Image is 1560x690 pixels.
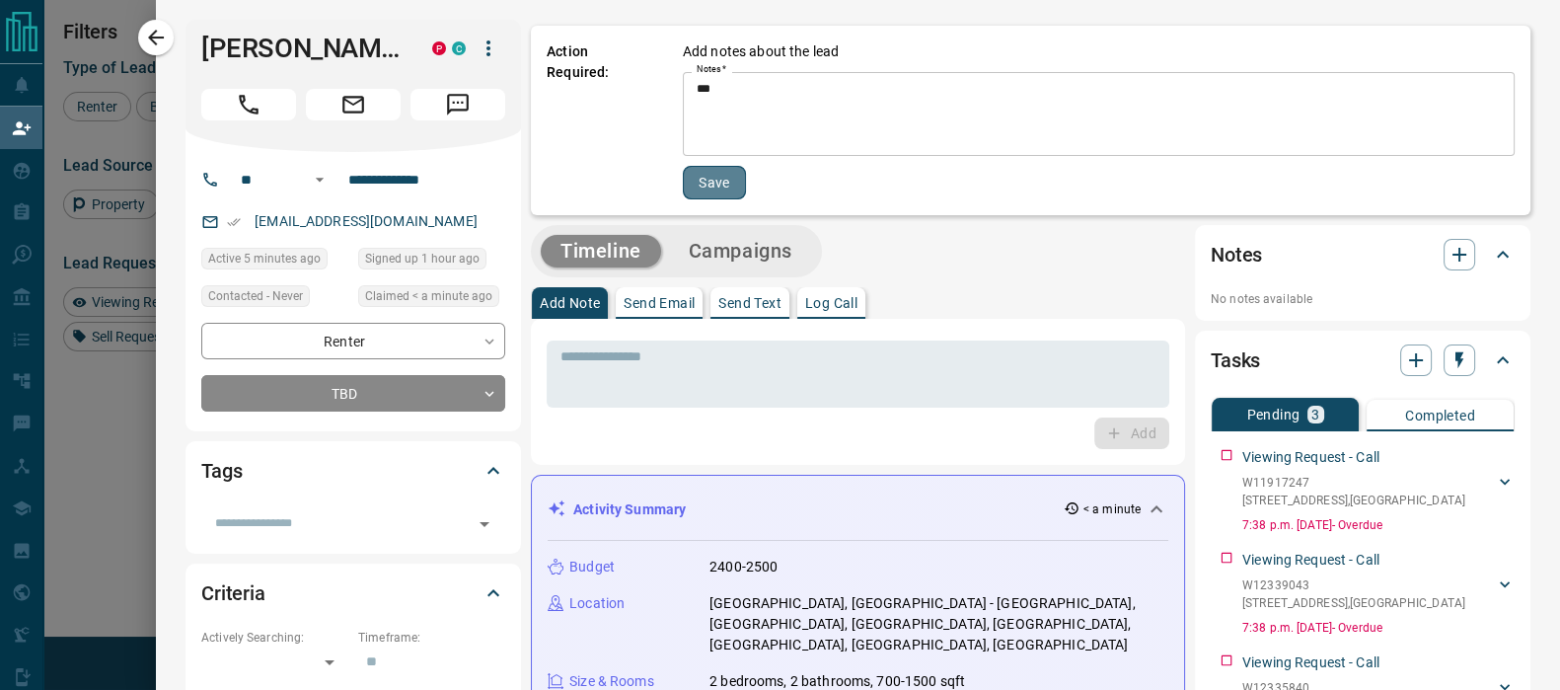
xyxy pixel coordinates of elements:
[683,166,746,199] button: Save
[358,285,505,313] div: Thu Aug 14 2025
[669,235,812,268] button: Campaigns
[697,63,726,76] label: Notes
[547,41,653,199] p: Action Required:
[1242,619,1515,637] p: 7:38 p.m. [DATE] - Overdue
[1211,345,1260,376] h2: Tasks
[306,89,401,120] span: Email
[709,557,778,577] p: 2400-2500
[718,296,781,310] p: Send Text
[1242,447,1379,468] p: Viewing Request - Call
[1242,594,1465,612] p: [STREET_ADDRESS] , [GEOGRAPHIC_DATA]
[805,296,857,310] p: Log Call
[573,499,686,520] p: Activity Summary
[1242,516,1515,534] p: 7:38 p.m. [DATE] - Overdue
[201,577,265,609] h2: Criteria
[1242,573,1515,616] div: W12339043[STREET_ADDRESS],[GEOGRAPHIC_DATA]
[358,629,505,647] p: Timeframe:
[365,286,492,306] span: Claimed < a minute ago
[709,593,1168,655] p: [GEOGRAPHIC_DATA], [GEOGRAPHIC_DATA] - [GEOGRAPHIC_DATA], [GEOGRAPHIC_DATA], [GEOGRAPHIC_DATA], [...
[1211,290,1515,308] p: No notes available
[1083,500,1141,518] p: < a minute
[201,447,505,495] div: Tags
[432,41,446,55] div: property.ca
[208,249,321,268] span: Active 5 minutes ago
[201,455,242,487] h2: Tags
[540,296,600,310] p: Add Note
[1242,576,1465,594] p: W12339043
[1242,470,1515,513] div: W11917247[STREET_ADDRESS],[GEOGRAPHIC_DATA]
[541,235,661,268] button: Timeline
[201,570,505,617] div: Criteria
[452,41,466,55] div: condos.ca
[1211,239,1262,270] h2: Notes
[358,248,505,275] div: Thu Aug 14 2025
[569,557,615,577] p: Budget
[208,286,303,306] span: Contacted - Never
[471,510,498,538] button: Open
[624,296,695,310] p: Send Email
[201,375,505,412] div: TBD
[410,89,505,120] span: Message
[201,33,403,64] h1: [PERSON_NAME]
[1242,652,1379,673] p: Viewing Request - Call
[227,215,241,229] svg: Email Verified
[308,168,332,192] button: Open
[1405,409,1475,422] p: Completed
[1242,474,1465,492] p: W11917247
[201,323,505,359] div: Renter
[255,213,478,229] a: [EMAIL_ADDRESS][DOMAIN_NAME]
[201,89,296,120] span: Call
[365,249,480,268] span: Signed up 1 hour ago
[1211,231,1515,278] div: Notes
[1246,408,1300,422] p: Pending
[683,41,839,62] p: Add notes about the lead
[201,248,348,275] div: Thu Aug 14 2025
[548,492,1168,528] div: Activity Summary< a minute
[1211,337,1515,384] div: Tasks
[201,629,348,647] p: Actively Searching:
[1242,550,1379,571] p: Viewing Request - Call
[569,593,625,614] p: Location
[1311,408,1319,422] p: 3
[1242,492,1465,509] p: [STREET_ADDRESS] , [GEOGRAPHIC_DATA]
